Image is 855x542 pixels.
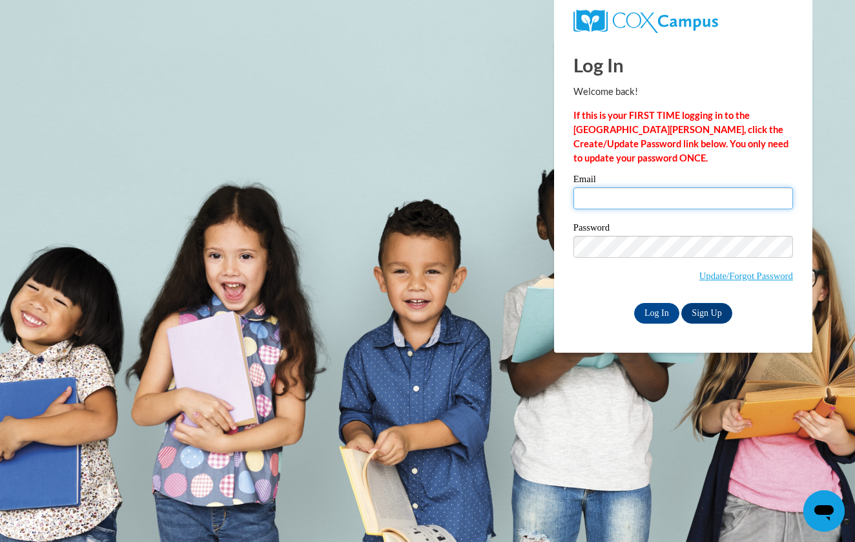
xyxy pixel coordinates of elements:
p: Welcome back! [573,85,793,99]
iframe: Button to launch messaging window [803,490,845,532]
strong: If this is your FIRST TIME logging in to the [GEOGRAPHIC_DATA][PERSON_NAME], click the Create/Upd... [573,110,788,163]
a: Sign Up [681,303,732,324]
label: Password [573,223,793,236]
img: COX Campus [573,10,718,33]
a: COX Campus [573,10,793,33]
h1: Log In [573,52,793,78]
label: Email [573,174,793,187]
a: Update/Forgot Password [699,271,793,281]
input: Log In [634,303,679,324]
